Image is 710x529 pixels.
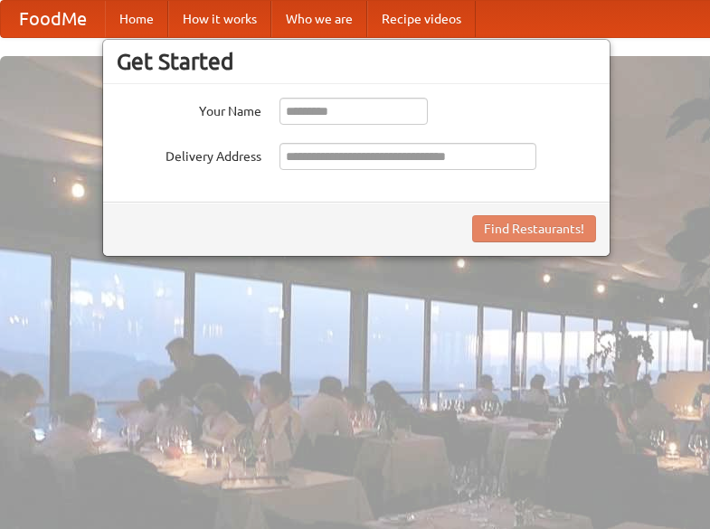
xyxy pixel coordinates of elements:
[168,1,271,37] a: How it works
[117,98,261,120] label: Your Name
[105,1,168,37] a: Home
[367,1,476,37] a: Recipe videos
[472,215,596,242] button: Find Restaurants!
[117,48,596,75] h3: Get Started
[117,143,261,165] label: Delivery Address
[271,1,367,37] a: Who we are
[1,1,105,37] a: FoodMe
